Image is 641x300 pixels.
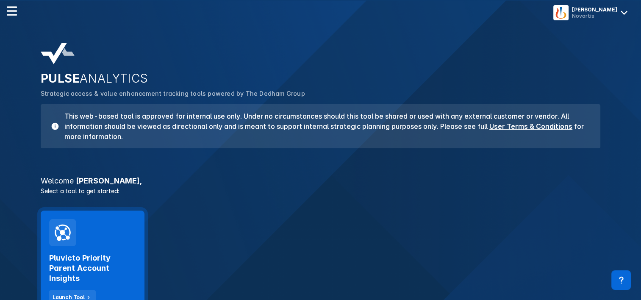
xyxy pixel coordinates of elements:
[41,43,75,64] img: pulse-analytics-logo
[555,7,567,19] img: menu button
[41,176,74,185] span: Welcome
[80,71,148,86] span: ANALYTICS
[41,89,600,98] p: Strategic access & value enhancement tracking tools powered by The Dedham Group
[41,71,600,86] h2: PULSE
[36,177,605,185] h3: [PERSON_NAME] ,
[572,13,617,19] div: Novartis
[59,111,590,142] h3: This web-based tool is approved for internal use only. Under no circumstances should this tool be...
[7,6,17,16] img: menu--horizontal.svg
[36,186,605,195] p: Select a tool to get started:
[489,122,572,131] a: User Terms & Conditions
[49,253,136,283] h2: Pluvicto Priority Parent Account Insights
[611,270,631,290] div: Contact Support
[572,6,617,13] div: [PERSON_NAME]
